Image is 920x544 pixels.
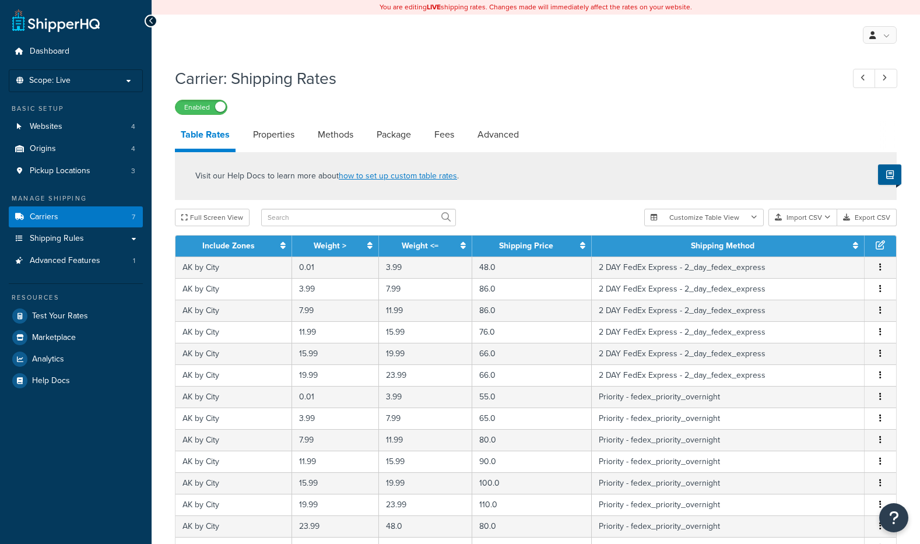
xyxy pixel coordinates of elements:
a: Fees [429,121,460,149]
td: 7.99 [379,278,472,300]
td: 2 DAY FedEx Express - 2_day_fedex_express [592,364,865,386]
td: AK by City [175,494,292,515]
span: Carriers [30,212,58,222]
td: 7.99 [292,300,379,321]
li: Marketplace [9,327,143,348]
td: AK by City [175,408,292,429]
td: 15.99 [292,472,379,494]
span: Websites [30,122,62,132]
a: Advanced [472,121,525,149]
a: Weight <= [402,240,438,252]
span: Help Docs [32,376,70,386]
a: Shipping Method [691,240,754,252]
td: 2 DAY FedEx Express - 2_day_fedex_express [592,278,865,300]
td: AK by City [175,451,292,472]
td: 3.99 [379,386,472,408]
td: 0.01 [292,257,379,278]
li: Carriers [9,206,143,228]
span: Origins [30,144,56,154]
li: Websites [9,116,143,138]
td: 3.99 [292,278,379,300]
a: Include Zones [202,240,255,252]
a: Previous Record [853,69,876,88]
span: Shipping Rules [30,234,84,244]
td: 19.99 [379,343,472,364]
td: 86.0 [472,300,592,321]
td: AK by City [175,321,292,343]
div: Manage Shipping [9,194,143,203]
a: Shipping Rules [9,228,143,250]
a: Test Your Rates [9,306,143,327]
button: Show Help Docs [878,164,901,185]
td: 2 DAY FedEx Express - 2_day_fedex_express [592,321,865,343]
span: 7 [132,212,135,222]
a: Weight > [314,240,346,252]
td: 23.99 [292,515,379,537]
li: Advanced Features [9,250,143,272]
span: Dashboard [30,47,69,57]
td: 48.0 [472,257,592,278]
span: Advanced Features [30,256,100,266]
td: 48.0 [379,515,472,537]
td: AK by City [175,257,292,278]
td: 11.99 [379,429,472,451]
a: Websites4 [9,116,143,138]
span: 1 [133,256,135,266]
td: 15.99 [379,451,472,472]
td: 7.99 [379,408,472,429]
td: 19.99 [379,472,472,494]
td: 80.0 [472,515,592,537]
td: AK by City [175,472,292,494]
td: Priority - fedex_priority_overnight [592,494,865,515]
span: Marketplace [32,333,76,343]
td: 2 DAY FedEx Express - 2_day_fedex_express [592,257,865,278]
td: 19.99 [292,364,379,386]
td: 65.0 [472,408,592,429]
label: Enabled [175,100,227,114]
td: AK by City [175,429,292,451]
td: AK by City [175,515,292,537]
td: 11.99 [379,300,472,321]
td: 76.0 [472,321,592,343]
td: 11.99 [292,321,379,343]
td: Priority - fedex_priority_overnight [592,408,865,429]
span: 3 [131,166,135,176]
li: Pickup Locations [9,160,143,182]
td: 2 DAY FedEx Express - 2_day_fedex_express [592,300,865,321]
td: Priority - fedex_priority_overnight [592,386,865,408]
a: Analytics [9,349,143,370]
span: Analytics [32,355,64,364]
a: Properties [247,121,300,149]
button: Customize Table View [644,209,764,226]
td: 110.0 [472,494,592,515]
td: 66.0 [472,343,592,364]
a: how to set up custom table rates [339,170,457,182]
td: AK by City [175,386,292,408]
a: Methods [312,121,359,149]
td: Priority - fedex_priority_overnight [592,451,865,472]
td: Priority - fedex_priority_overnight [592,472,865,494]
button: Export CSV [837,209,897,226]
input: Search [261,209,456,226]
span: Test Your Rates [32,311,88,321]
a: Dashboard [9,41,143,62]
td: 66.0 [472,364,592,386]
td: AK by City [175,278,292,300]
a: Help Docs [9,370,143,391]
a: Pickup Locations3 [9,160,143,182]
td: AK by City [175,364,292,386]
td: AK by City [175,343,292,364]
td: 55.0 [472,386,592,408]
h1: Carrier: Shipping Rates [175,67,831,90]
li: Origins [9,138,143,160]
button: Full Screen View [175,209,250,226]
a: Origins4 [9,138,143,160]
button: Import CSV [768,209,837,226]
td: Priority - fedex_priority_overnight [592,515,865,537]
td: 90.0 [472,451,592,472]
td: 23.99 [379,494,472,515]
